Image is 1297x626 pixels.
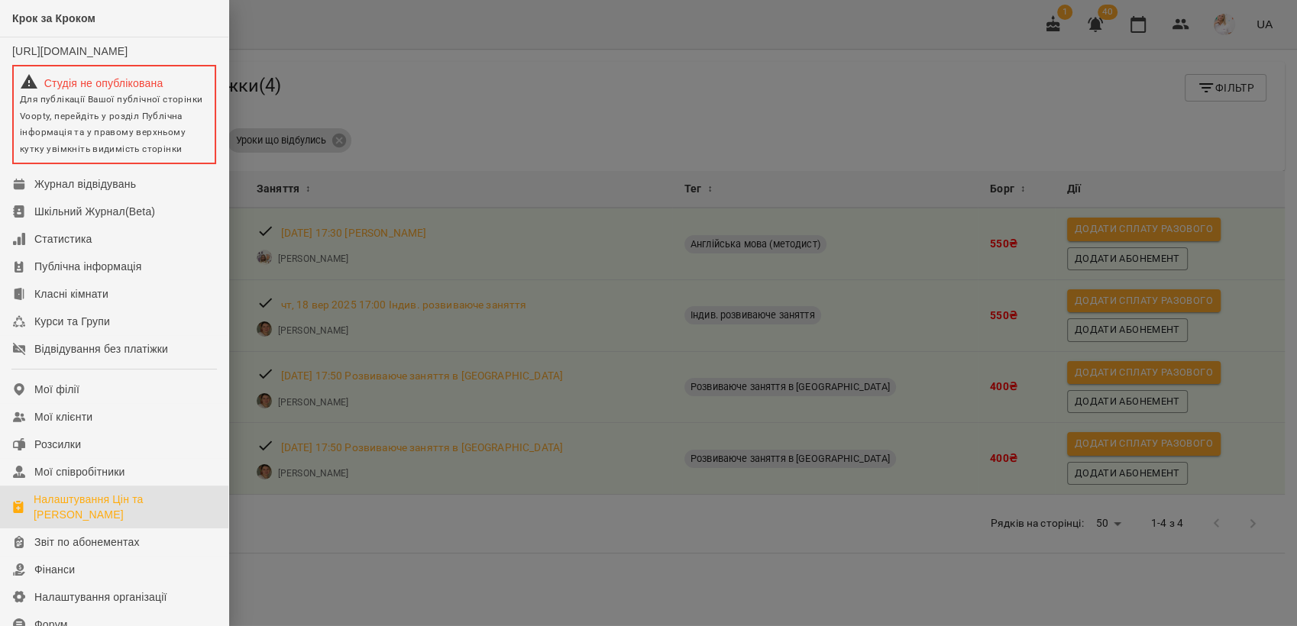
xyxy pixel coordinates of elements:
[34,409,92,424] div: Мої клієнти
[34,562,75,577] div: Фінанси
[34,492,216,522] div: Налаштування Цін та [PERSON_NAME]
[34,341,168,357] div: Відвідування без платіжки
[34,204,155,219] div: Шкільний Журнал(Beta)
[34,286,108,302] div: Класні кімнати
[34,464,125,479] div: Мої співробітники
[12,12,95,24] span: Крок за Кроком
[34,176,136,192] div: Журнал відвідувань
[34,314,110,329] div: Курси та Групи
[12,45,128,57] a: [URL][DOMAIN_NAME]
[34,437,81,452] div: Розсилки
[34,534,140,550] div: Звіт по абонементах
[20,94,202,154] span: Для публікації Вашої публічної сторінки Voopty, перейдіть у розділ Публічна інформація та у право...
[20,73,209,91] div: Студія не опублікована
[34,259,141,274] div: Публічна інформація
[34,231,92,247] div: Статистика
[34,589,167,605] div: Налаштування організації
[34,382,79,397] div: Мої філії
